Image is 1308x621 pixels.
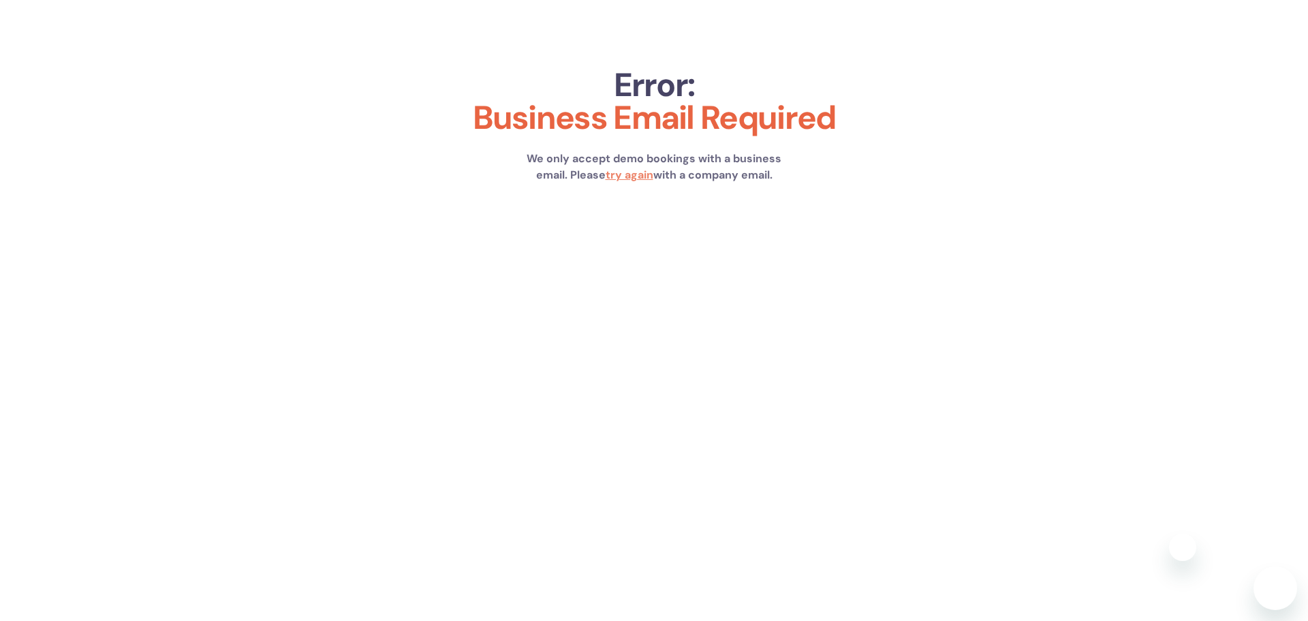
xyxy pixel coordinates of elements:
[473,96,836,139] span: Business Email Required
[527,151,781,182] strong: We only accept demo bookings with a business email. Please
[606,168,653,182] a: try again
[229,69,1079,134] h2: Error:
[1253,566,1297,610] iframe: Button to launch messaging window
[653,168,773,182] strong: with a company email.
[1169,534,1196,561] iframe: Close message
